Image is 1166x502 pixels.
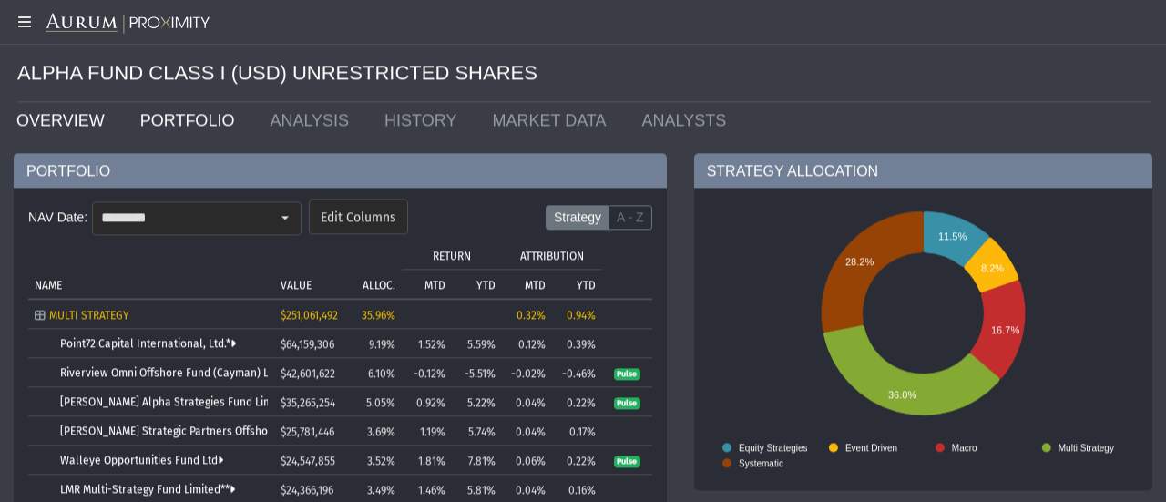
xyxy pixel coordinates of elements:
td: 5.74% [452,416,502,446]
td: 7.81% [452,446,502,475]
span: 9.19% [369,339,395,352]
text: 36.0% [888,390,916,401]
div: 0.32% [508,310,546,323]
p: ATTRIBUTION [520,250,584,262]
td: 0.12% [502,329,552,358]
span: 5.05% [366,397,395,410]
td: 1.19% [402,416,452,446]
span: $42,601,622 [281,368,335,381]
text: Event Driven [845,444,897,454]
a: Pulse [614,455,640,467]
a: OVERVIEW [3,102,127,138]
td: -0.02% [502,358,552,387]
a: ANALYSTS [628,102,748,138]
text: Equity Strategies [739,444,808,454]
a: LMR Multi-Strategy Fund Limited** [60,484,235,497]
a: [PERSON_NAME] Strategic Partners Offshore Fund, Ltd. [60,425,335,438]
text: Systematic [739,459,783,469]
div: ALPHA FUND CLASS I (USD) UNRESTRICTED SHARES [17,45,1152,102]
text: Macro [952,444,977,454]
a: Pulse [614,396,640,409]
a: Point72 Capital International, Ltd.* [60,338,236,351]
div: 0.94% [558,310,596,323]
p: NAME [35,279,62,292]
a: Walleye Opportunities Fund Ltd [60,455,223,467]
a: PORTFOLIO [127,102,257,138]
div: STRATEGY ALLOCATION [694,154,1152,189]
td: -0.46% [552,358,602,387]
label: A - Z [609,205,652,231]
td: 5.59% [452,329,502,358]
text: 28.2% [845,257,874,268]
span: Pulse [614,456,640,467]
td: 0.22% [552,387,602,416]
td: 1.52% [402,329,452,358]
span: 3.49% [367,485,395,497]
td: -5.51% [452,358,502,387]
label: Strategy [546,205,609,231]
img: Aurum-Proximity%20white.svg [46,13,210,35]
td: Column MTD [502,270,552,299]
div: Select [270,203,301,234]
span: Pulse [614,397,640,410]
div: NAV Date: [28,202,92,234]
td: 5.22% [452,387,502,416]
span: 3.52% [367,456,395,468]
a: MARKET DATA [478,102,628,138]
p: YTD [476,279,496,292]
span: $64,159,306 [281,339,334,352]
a: HISTORY [371,102,478,138]
td: Column VALUE [274,241,343,299]
span: Pulse [614,368,640,381]
td: -0.12% [402,358,452,387]
p: RETURN [433,250,471,262]
span: 3.69% [367,426,395,439]
p: MTD [525,279,546,292]
td: 0.22% [552,446,602,475]
span: MULTI STRATEGY [49,310,129,323]
td: Column NAME [28,241,274,299]
text: 11.5% [938,231,967,242]
td: Column ALLOC. [343,241,402,299]
text: Multi Strategy [1058,444,1113,454]
span: $24,547,855 [281,456,335,468]
td: 1.81% [402,446,452,475]
span: Edit Columns [321,210,396,227]
span: $251,061,492 [281,310,338,323]
td: 0.04% [502,416,552,446]
td: 0.06% [502,446,552,475]
a: Pulse [614,367,640,380]
a: ANALYSIS [256,102,371,138]
p: VALUE [281,279,312,292]
div: PORTFOLIO [14,154,667,189]
td: Column MTD [402,270,452,299]
td: 0.39% [552,329,602,358]
td: Column YTD [452,270,502,299]
td: 0.04% [502,387,552,416]
a: Riverview Omni Offshore Fund (Cayman) Ltd. [60,367,287,380]
p: ALLOC. [363,279,395,292]
a: [PERSON_NAME] Alpha Strategies Fund Limited [60,396,297,409]
td: Column YTD [552,270,602,299]
td: Column [602,241,652,299]
span: $35,265,254 [281,397,335,410]
td: 0.17% [552,416,602,446]
span: $25,781,446 [281,426,334,439]
span: 6.10% [368,368,395,381]
td: 0.92% [402,387,452,416]
text: 16.7% [991,325,1019,336]
p: MTD [424,279,445,292]
span: 35.96% [362,310,395,323]
dx-button: Edit Columns [309,200,408,235]
text: 8.2% [981,263,1004,274]
span: $24,366,196 [281,485,333,497]
p: YTD [577,279,596,292]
